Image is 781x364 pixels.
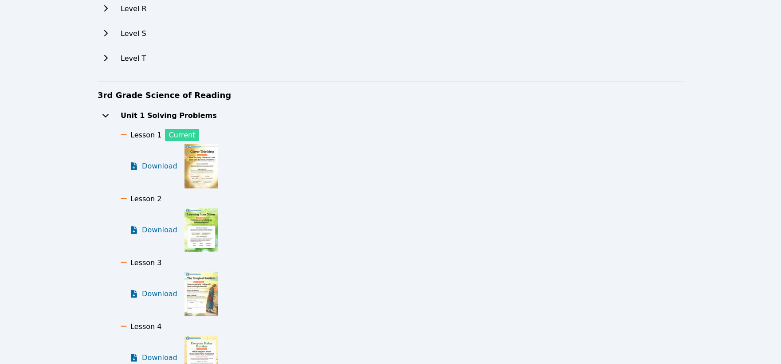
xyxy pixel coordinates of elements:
[142,289,177,299] span: Download
[142,161,177,172] span: Download
[121,28,146,39] h2: Level S
[121,4,146,14] h2: Level R
[130,322,161,331] span: Lesson 4
[130,258,161,267] span: Lesson 3
[130,195,161,203] span: Lesson 2
[130,144,177,188] a: Download
[98,89,683,102] h3: 3rd Grade Science of Reading
[142,225,177,235] span: Download
[184,272,218,316] img: Lesson 3
[142,352,177,363] span: Download
[130,208,177,252] a: Download
[184,144,218,188] img: Lesson 1
[121,110,217,121] h2: Unit 1 Solving Problems
[165,129,199,141] span: Current
[184,208,218,252] img: Lesson 2
[121,53,146,64] h2: Level T
[130,131,161,139] span: Lesson 1
[130,272,177,316] a: Download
